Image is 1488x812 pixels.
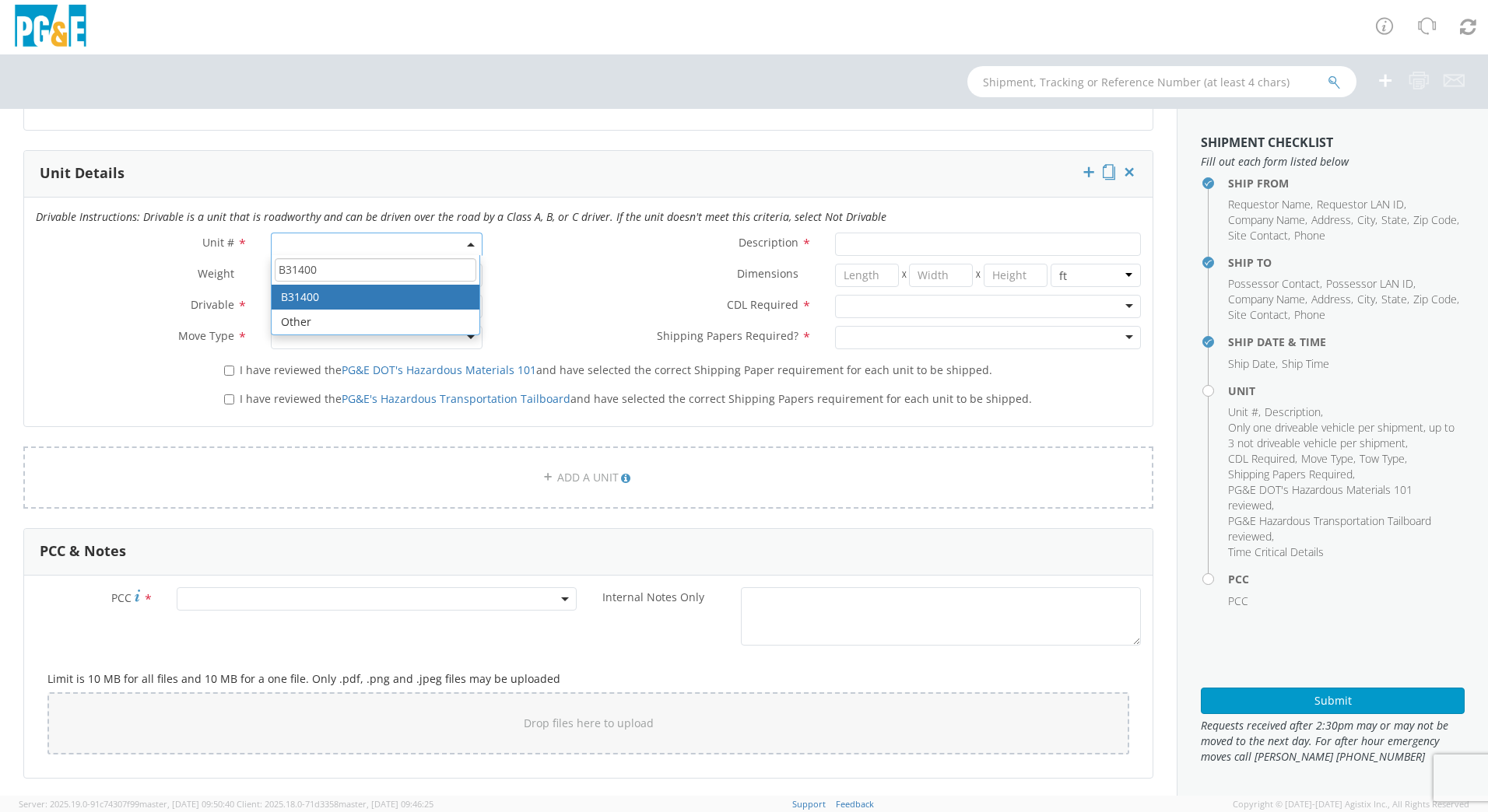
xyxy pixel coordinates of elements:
li: , [1228,482,1461,513]
span: Unit # [202,235,234,250]
h4: PCC [1228,573,1465,585]
li: , [1228,212,1307,228]
li: , [1301,451,1356,467]
a: Feedback [836,798,874,810]
h4: Ship From [1228,177,1465,189]
h4: Ship To [1228,257,1465,268]
span: Requestor LAN ID [1317,197,1404,212]
a: ADD A UNIT [23,446,1153,509]
span: Address [1311,292,1351,306]
span: Internal Notes Only [602,590,704,604]
a: PG&E DOT's Hazardous Materials 101 [342,362,536,377]
span: PG&E Hazardous Transportation Tailboard reviewed [1228,513,1431,544]
i: Drivable Instructions: Drivable is a unit that is roadworthy and can be driven over the road by a... [36,209,886,224]
li: , [1311,292,1353,307]
span: Ship Date [1228,356,1276,371]
li: , [1228,197,1313,212]
span: I have reviewed the and have selected the correct Shipping Paper requirement for each unit to be ... [240,362,992,377]
li: , [1357,212,1377,228]
span: Possessor Contact [1228,276,1320,291]
span: Fill out each form listed below [1201,154,1465,170]
span: Only one driveable vehicle per shipment, up to 3 not driveable vehicle per shipment [1228,420,1455,450]
span: Dimensions [737,266,798,281]
li: , [1228,307,1290,323]
span: Shipping Papers Required [1228,467,1353,481]
li: , [1413,292,1459,307]
span: Phone [1294,228,1325,243]
h4: Unit [1228,385,1465,397]
span: Address [1311,212,1351,227]
li: , [1228,467,1355,482]
span: Description [1265,404,1321,419]
i: After Hours Instructions: Any shipment request submitted after normal business hours (7:00 am - 5... [36,79,1103,110]
span: Shipping Papers Required? [657,328,798,343]
span: Description [739,235,798,250]
span: Tow Type [1360,451,1405,466]
li: B31400 [272,285,479,310]
li: , [1228,513,1461,544]
li: , [1228,276,1322,292]
li: , [1265,404,1323,420]
h4: Ship Date & Time [1228,336,1465,348]
span: Client: 2025.18.0-71d3358 [237,798,433,810]
li: , [1381,292,1409,307]
li: , [1381,212,1409,228]
li: , [1228,404,1261,420]
span: Time Critical Details [1228,544,1324,559]
span: Move Type [1301,451,1353,466]
input: I have reviewed thePG&E DOT's Hazardous Materials 101and have selected the correct Shipping Paper... [224,366,234,376]
span: master, [DATE] 09:46:25 [339,798,433,810]
span: X [899,264,910,287]
span: State [1381,292,1407,306]
li: , [1326,276,1416,292]
li: , [1228,292,1307,307]
span: X [973,264,984,287]
span: Drop files here to upload [524,716,654,730]
span: Requests received after 2:30pm may or may not be moved to the next day. For after hour emergency ... [1201,718,1465,765]
span: State [1381,212,1407,227]
span: Site Contact [1228,228,1288,243]
span: Copyright © [DATE]-[DATE] Agistix Inc., All Rights Reserved [1233,798,1469,810]
span: Company Name [1228,212,1305,227]
span: Weight [198,266,234,281]
span: Possessor LAN ID [1326,276,1413,291]
input: Height [984,264,1048,287]
li: , [1413,212,1459,228]
li: , [1360,451,1407,467]
span: master, [DATE] 09:50:40 [139,798,234,810]
li: , [1228,228,1290,243]
span: Drivable [191,297,234,312]
span: Phone [1294,307,1325,322]
span: City [1357,212,1375,227]
span: PG&E DOT's Hazardous Materials 101 reviewed [1228,482,1413,513]
h5: Limit is 10 MB for all files and 10 MB for a one file. Only .pdf, .png and .jpeg files may be upl... [47,673,1129,684]
li: , [1357,292,1377,307]
li: , [1228,451,1297,467]
input: Shipment, Tracking or Reference Number (at least 4 chars) [967,66,1356,97]
button: Submit [1201,688,1465,714]
span: Zip Code [1413,212,1457,227]
a: Support [792,798,826,810]
span: CDL Required [727,297,798,312]
h3: PCC & Notes [40,544,126,559]
li: Other [272,310,479,334]
strong: Shipment Checklist [1201,134,1333,151]
span: Site Contact [1228,307,1288,322]
li: , [1317,197,1406,212]
span: CDL Required [1228,451,1295,466]
span: Server: 2025.19.0-91c74307f99 [19,798,234,810]
span: PCC [111,590,132,605]
li: , [1228,356,1278,372]
input: Length [835,264,899,287]
img: pge-logo-06675f144f4cfa6a6814.png [12,5,89,51]
span: Move Type [178,328,234,343]
span: City [1357,292,1375,306]
li: , [1311,212,1353,228]
span: Zip Code [1413,292,1457,306]
span: Company Name [1228,292,1305,306]
li: , [1228,420,1461,451]
span: PCC [1228,593,1248,608]
input: Width [909,264,973,287]
h3: Unit Details [40,166,125,181]
input: I have reviewed thePG&E's Hazardous Transportation Tailboardand have selected the correct Shippin... [224,394,234,404]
